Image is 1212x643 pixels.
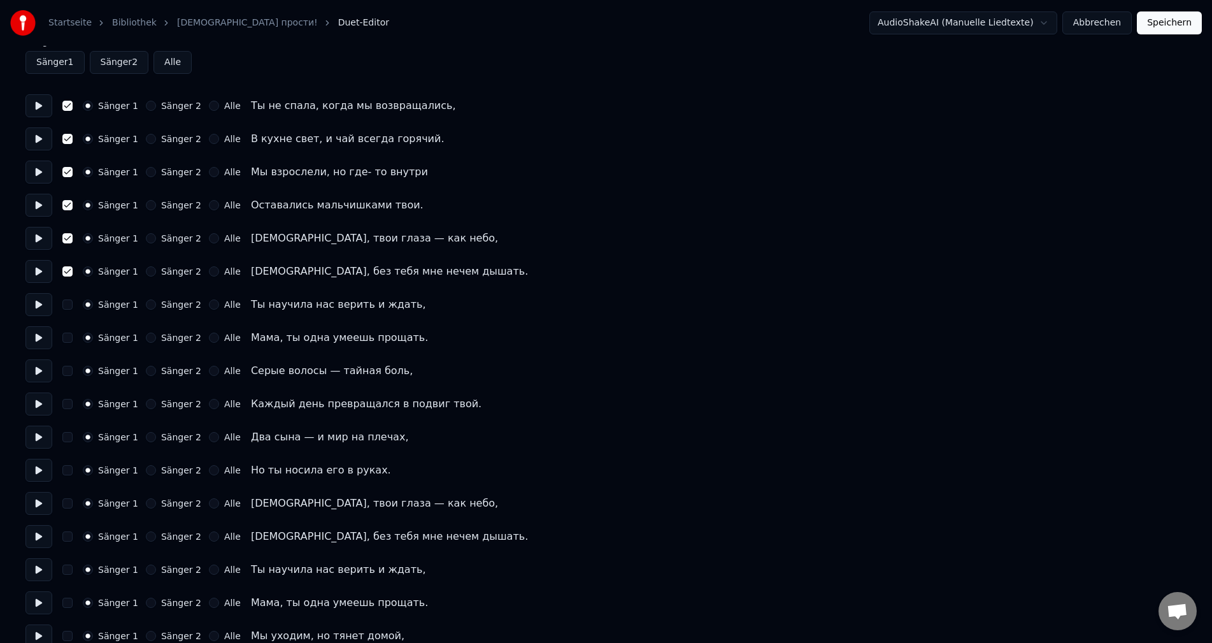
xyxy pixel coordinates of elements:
[161,466,201,475] label: Sänger 2
[98,400,138,408] label: Sänger 1
[98,101,138,110] label: Sänger 1
[224,433,241,442] label: Alle
[153,51,192,74] button: Alle
[251,496,498,511] div: [DEMOGRAPHIC_DATA], твои глаза — как небо,
[251,595,428,610] div: Мама, ты одна умеешь прощать.
[98,267,138,276] label: Sänger 1
[161,267,201,276] label: Sänger 2
[251,463,391,478] div: Но ты носила его в руках.
[161,333,201,342] label: Sänger 2
[161,532,201,541] label: Sänger 2
[161,168,201,177] label: Sänger 2
[251,363,413,379] div: Серые волосы — тайная боль,
[251,430,409,445] div: Два сына — и мир на плечах,
[161,366,201,375] label: Sänger 2
[98,433,138,442] label: Sänger 1
[161,400,201,408] label: Sänger 2
[224,234,241,243] label: Alle
[98,632,138,640] label: Sänger 1
[177,17,318,29] a: [DEMOGRAPHIC_DATA] прости!
[251,264,528,279] div: [DEMOGRAPHIC_DATA], без тебя мне нечем дышать.
[224,168,241,177] label: Alle
[90,51,149,74] button: Sänger2
[161,598,201,607] label: Sänger 2
[98,565,138,574] label: Sänger 1
[224,598,241,607] label: Alle
[224,134,241,143] label: Alle
[251,231,498,246] div: [DEMOGRAPHIC_DATA], твои глаза — как небо,
[1159,592,1197,630] a: Chat öffnen
[161,632,201,640] label: Sänger 2
[224,565,241,574] label: Alle
[161,565,201,574] label: Sänger 2
[251,164,428,180] div: Мы взрослели, но где- то внутри
[161,134,201,143] label: Sänger 2
[161,300,201,309] label: Sänger 2
[1062,11,1132,34] button: Abbrechen
[10,10,36,36] img: youka
[48,17,389,29] nav: breadcrumb
[251,297,426,312] div: Ты научила нас верить и ждать,
[224,532,241,541] label: Alle
[224,267,241,276] label: Alle
[224,300,241,309] label: Alle
[224,499,241,508] label: Alle
[161,499,201,508] label: Sänger 2
[224,366,241,375] label: Alle
[48,17,92,29] a: Startseite
[98,134,138,143] label: Sänger 1
[98,168,138,177] label: Sänger 1
[224,632,241,640] label: Alle
[251,330,428,345] div: Мама, ты одна умеешь прощать.
[251,562,426,577] div: Ты научила нас верить и ждать,
[251,396,481,412] div: Каждый день превращался в подвиг твой.
[161,433,201,442] label: Sänger 2
[251,98,456,113] div: Ты не спала, когда мы возвращались,
[224,101,241,110] label: Alle
[98,466,138,475] label: Sänger 1
[98,201,138,210] label: Sänger 1
[25,37,1187,46] label: Sängerstimme behalten
[98,598,138,607] label: Sänger 1
[98,532,138,541] label: Sänger 1
[224,201,241,210] label: Alle
[25,51,85,74] button: Sänger1
[98,234,138,243] label: Sänger 1
[161,234,201,243] label: Sänger 2
[338,17,389,29] span: Duet-Editor
[251,131,445,147] div: В кухне свет, и чай всегда горячий.
[224,333,241,342] label: Alle
[1137,11,1202,34] button: Speichern
[112,17,157,29] a: Bibliothek
[98,366,138,375] label: Sänger 1
[161,201,201,210] label: Sänger 2
[224,466,241,475] label: Alle
[251,198,424,213] div: Оставались мальчишками твои.
[98,300,138,309] label: Sänger 1
[98,499,138,508] label: Sänger 1
[98,333,138,342] label: Sänger 1
[161,101,201,110] label: Sänger 2
[224,400,241,408] label: Alle
[251,529,528,544] div: [DEMOGRAPHIC_DATA], без тебя мне нечем дышать.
